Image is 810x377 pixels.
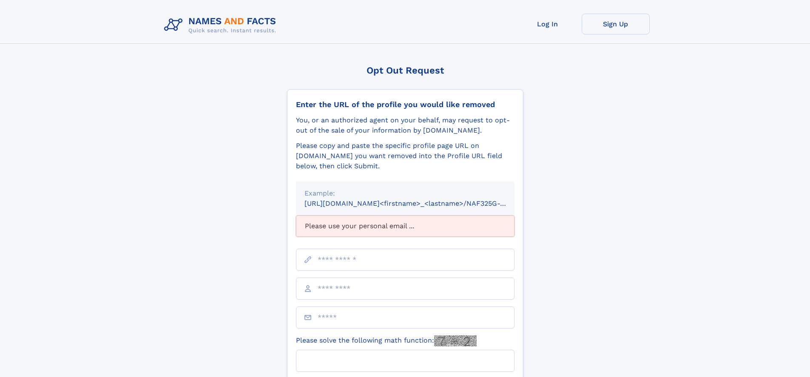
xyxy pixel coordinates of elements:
small: [URL][DOMAIN_NAME]<firstname>_<lastname>/NAF325G-xxxxxxxx [304,199,531,207]
a: Sign Up [582,14,650,34]
div: Please copy and paste the specific profile page URL on [DOMAIN_NAME] you want removed into the Pr... [296,141,514,171]
div: You, or an authorized agent on your behalf, may request to opt-out of the sale of your informatio... [296,115,514,136]
div: Example: [304,188,506,198]
div: Opt Out Request [287,65,523,76]
a: Log In [514,14,582,34]
label: Please solve the following math function: [296,335,477,346]
div: Enter the URL of the profile you would like removed [296,100,514,109]
img: Logo Names and Facts [161,14,283,37]
div: Please use your personal email ... [296,215,514,237]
